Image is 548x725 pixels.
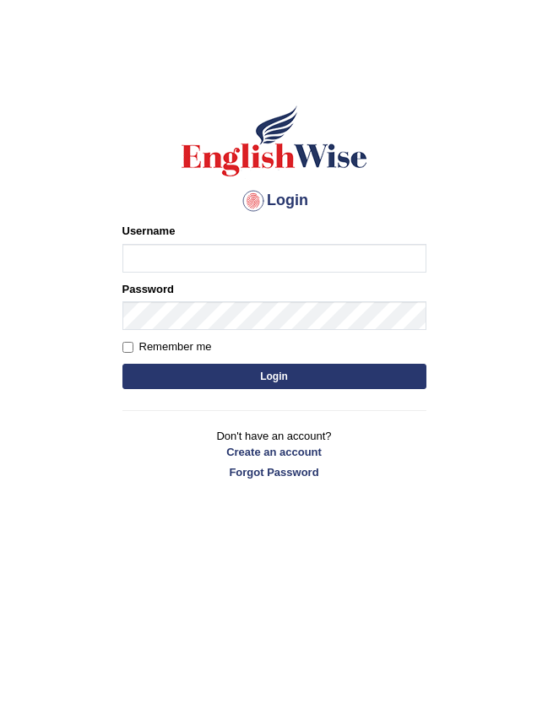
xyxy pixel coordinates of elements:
[122,187,426,214] h4: Login
[122,428,426,480] p: Don't have an account?
[122,338,212,355] label: Remember me
[122,281,174,297] label: Password
[122,364,426,389] button: Login
[178,103,371,179] img: Logo of English Wise sign in for intelligent practice with AI
[122,444,426,460] a: Create an account
[122,464,426,480] a: Forgot Password
[122,342,133,353] input: Remember me
[122,223,176,239] label: Username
